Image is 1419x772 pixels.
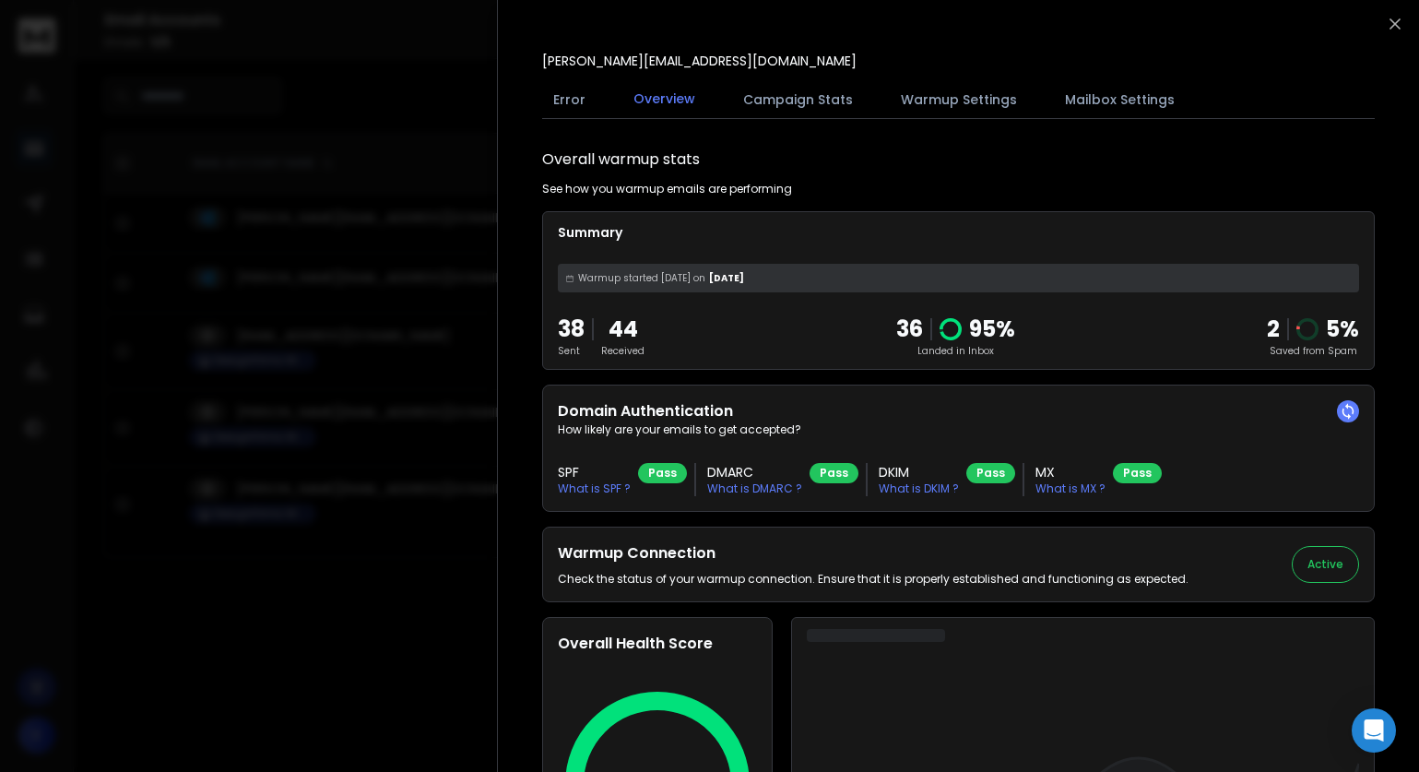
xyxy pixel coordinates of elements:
strong: 2 [1267,314,1280,344]
div: Pass [1113,463,1162,483]
p: What is DKIM ? [879,481,959,496]
p: What is MX ? [1035,481,1106,496]
h3: DKIM [879,463,959,481]
span: Warmup started [DATE] on [578,271,705,285]
p: Landed in Inbox [896,344,1015,358]
h2: Warmup Connection [558,542,1188,564]
p: 44 [601,315,644,344]
p: [PERSON_NAME][EMAIL_ADDRESS][DOMAIN_NAME] [542,52,857,70]
button: Error [542,79,597,120]
button: Overview [622,78,706,121]
h2: Overall Health Score [558,633,757,655]
div: Open Intercom Messenger [1352,708,1396,753]
button: Active [1292,546,1359,583]
p: What is SPF ? [558,481,631,496]
p: 95 % [969,315,1015,344]
p: What is DMARC ? [707,481,802,496]
div: Pass [810,463,858,483]
div: [DATE] [558,264,1359,292]
h3: SPF [558,463,631,481]
h1: Overall warmup stats [542,148,700,171]
button: Mailbox Settings [1054,79,1186,120]
p: How likely are your emails to get accepted? [558,422,1359,437]
p: See how you warmup emails are performing [542,182,792,196]
h3: DMARC [707,463,802,481]
p: Saved from Spam [1267,344,1359,358]
div: Pass [638,463,687,483]
p: Received [601,344,644,358]
button: Warmup Settings [890,79,1028,120]
h2: Domain Authentication [558,400,1359,422]
p: 36 [896,315,923,344]
p: Sent [558,344,585,358]
p: 38 [558,315,585,344]
p: Check the status of your warmup connection. Ensure that it is properly established and functionin... [558,572,1188,587]
button: Campaign Stats [732,79,864,120]
p: 5 % [1326,315,1359,344]
h3: MX [1035,463,1106,481]
p: Summary [558,223,1359,242]
div: Pass [966,463,1015,483]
